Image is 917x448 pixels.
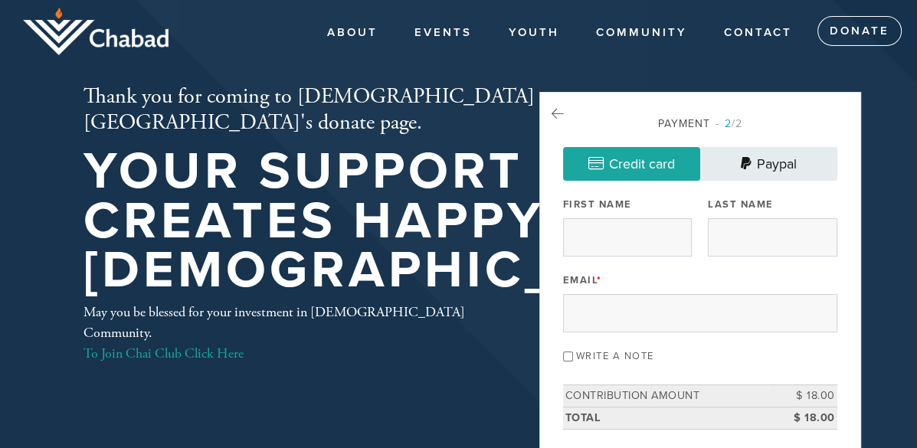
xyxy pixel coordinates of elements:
[576,350,654,362] label: Write a note
[403,18,483,47] a: Events
[708,198,774,211] label: Last Name
[84,302,490,364] div: May you be blessed for your investment in [DEMOGRAPHIC_DATA] Community.
[23,8,169,55] img: logo_half.png
[817,16,902,47] a: Donate
[563,385,768,407] td: Contribution Amount
[84,147,741,296] h1: Your support creates happy [DEMOGRAPHIC_DATA]!
[768,407,837,429] td: $ 18.00
[700,147,837,181] a: Paypal
[585,18,699,47] a: COMMUNITY
[563,198,632,211] label: First Name
[316,18,389,47] a: About
[563,407,768,429] td: Total
[497,18,571,47] a: YOUTH
[84,345,244,362] a: To Join Chai Club Click Here
[768,385,837,407] td: $ 18.00
[725,117,732,130] span: 2
[712,18,804,47] a: Contact
[597,274,602,286] span: This field is required.
[563,116,837,132] div: Payment
[84,84,741,136] h2: Thank you for coming to [DEMOGRAPHIC_DATA][GEOGRAPHIC_DATA]'s donate page.
[563,273,602,287] label: Email
[563,147,700,181] a: Credit card
[716,117,742,130] span: /2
